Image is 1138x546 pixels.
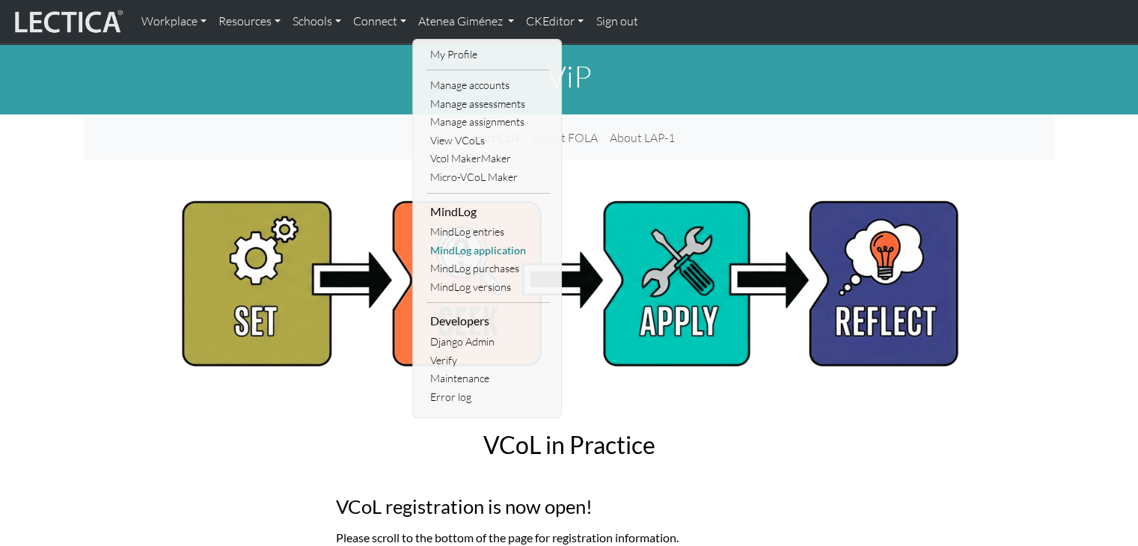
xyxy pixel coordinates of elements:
[287,6,347,37] a: Schools
[426,46,550,407] ul: Atenea Giménez
[11,7,123,36] img: lecticalive
[426,388,550,407] a: Error log
[426,309,550,333] li: Developers
[426,223,550,242] a: MindLog entries
[336,431,803,459] h2: VCoL in Practice
[347,6,412,37] a: Connect
[426,369,550,388] a: Maintenance
[135,6,212,37] a: Workplace
[426,76,550,95] a: Manage accounts
[336,495,803,518] h3: VCoL registration is now open!
[590,6,643,37] a: Sign out
[426,260,550,278] a: MindLog purchases
[604,123,681,153] a: About LAP-1
[85,58,1054,94] h1: ViP
[426,352,550,370] a: Verify
[426,242,550,260] a: MindLog application
[426,333,550,352] a: Django Admin
[336,530,803,545] h6: Please scroll to the bottom of the page for registration information.
[426,278,550,297] a: MindLog versions
[212,6,287,37] a: Resources
[174,195,964,371] img: Ad image
[412,6,520,37] a: Atenea Giménez
[426,200,550,224] li: MindLog
[426,150,550,168] a: Vcol MakerMaker
[527,123,604,153] a: About FOLA
[426,95,550,114] a: Manage assessments
[426,113,550,132] a: Manage assignments
[426,132,550,150] a: View VCoLs
[426,168,550,187] a: Micro-VCoL Maker
[426,46,550,64] a: My Profile
[520,6,590,37] a: CKEditor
